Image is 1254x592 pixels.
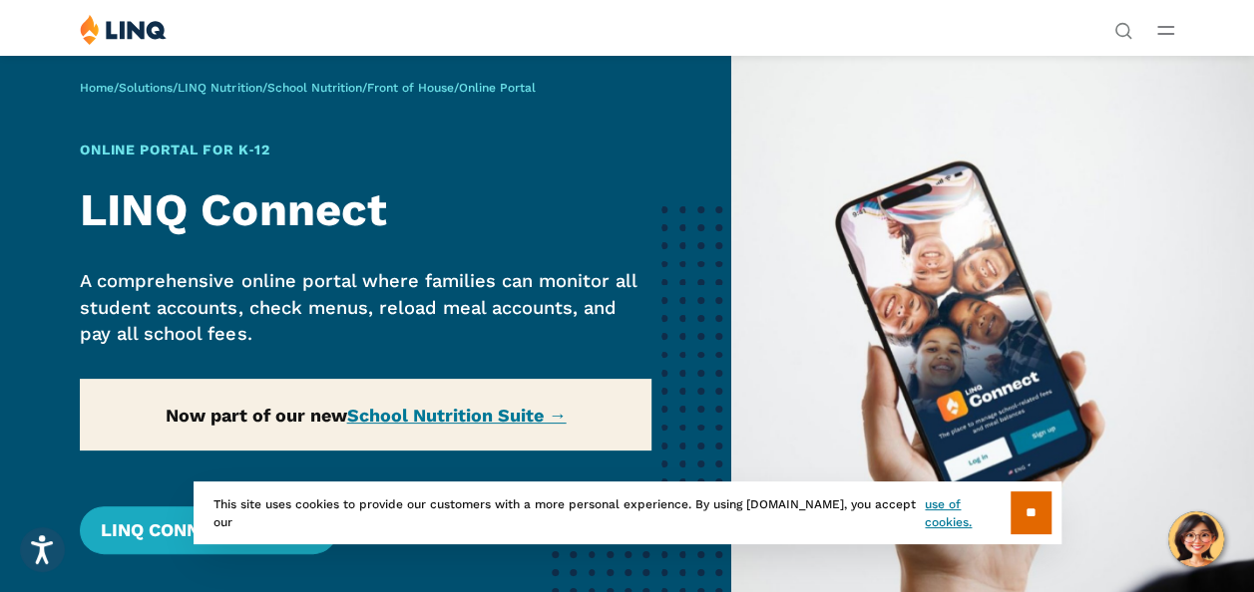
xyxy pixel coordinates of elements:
[1157,19,1174,41] button: Open Main Menu
[458,81,535,95] span: Online Portal
[1168,511,1224,567] button: Hello, have a question? Let’s chat.
[80,140,650,160] h1: Online Portal for K‑12
[166,405,567,426] strong: Now part of our new
[119,81,173,95] a: Solutions
[80,183,386,236] strong: LINQ Connect
[80,14,167,45] img: LINQ | K‑12 Software
[266,81,361,95] a: School Nutrition
[80,81,535,95] span: / / / / /
[194,481,1061,544] div: This site uses cookies to provide our customers with a more personal experience. By using [DOMAIN...
[366,81,453,95] a: Front of House
[178,81,261,95] a: LINQ Nutrition
[1114,14,1132,38] nav: Utility Navigation
[925,495,1010,531] a: use of cookies.
[80,268,650,347] p: A comprehensive online portal where families can monitor all student accounts, check menus, reloa...
[80,81,114,95] a: Home
[1114,20,1132,38] button: Open Search Bar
